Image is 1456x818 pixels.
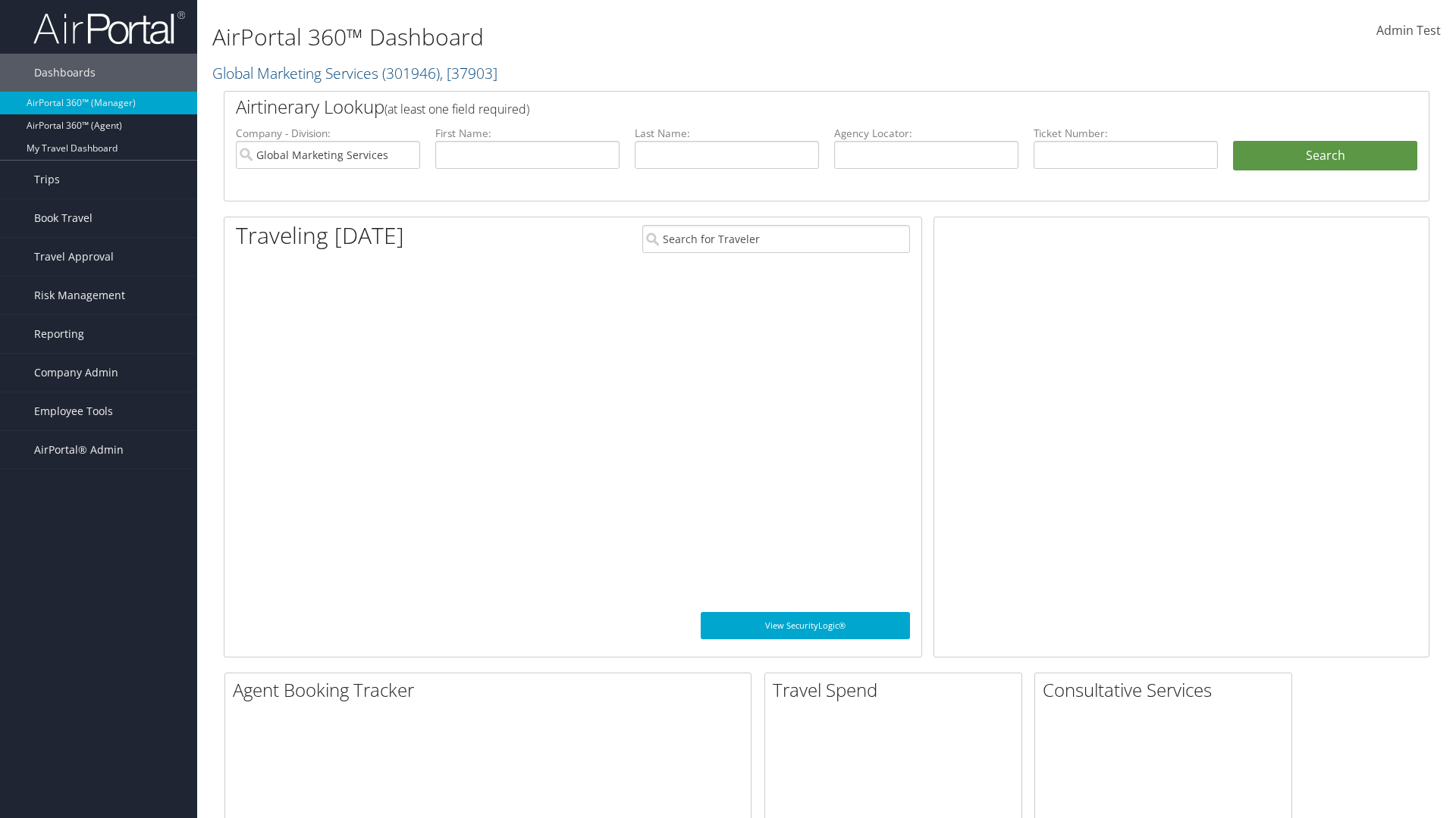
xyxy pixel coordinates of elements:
[635,126,819,141] label: Last Name:
[1233,141,1417,171] button: Search
[384,101,529,117] span: (at least one field required)
[34,161,60,198] span: Trips
[34,431,124,469] span: AirPortal® Admin
[701,612,910,639] a: View SecurityLogic®
[34,276,125,314] span: Risk Management
[34,199,93,237] span: Book Travel
[34,392,113,430] span: Employee Tools
[834,126,1018,141] label: Agency Locator:
[642,225,910,253] input: Search for Traveler
[212,21,1031,53] h1: AirPortal 360™ Dashboard
[236,220,404,251] h1: Traveling [DATE]
[773,677,1021,703] h2: Travel Spend
[440,63,497,83] span: , [ 37903 ]
[236,126,420,141] label: Company - Division:
[34,54,96,92] span: Dashboards
[1034,126,1218,141] label: Ticket Number:
[212,63,497,83] a: Global Marketing Services
[1376,22,1441,39] span: Admin Test
[34,238,114,276] span: Travel Approval
[33,10,185,45] img: airportal-logo.png
[233,677,751,703] h2: Agent Booking Tracker
[435,126,620,141] label: First Name:
[34,354,118,392] span: Company Admin
[1376,8,1441,55] a: Admin Test
[1043,677,1291,703] h2: Consultative Services
[382,63,440,83] span: ( 301946 )
[34,315,84,353] span: Reporting
[236,94,1317,120] h2: Airtinerary Lookup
